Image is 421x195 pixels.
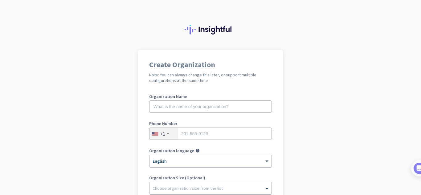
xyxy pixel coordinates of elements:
[149,128,272,140] input: 201-555-0123
[149,94,272,99] label: Organization Name
[149,72,272,83] h2: Note: You can always change this later, or support multiple configurations at the same time
[149,176,272,180] label: Organization Size (Optional)
[149,61,272,68] h1: Create Organization
[149,148,194,153] label: Organization language
[149,100,272,113] input: What is the name of your organization?
[149,121,272,126] label: Phone Number
[195,148,200,153] i: help
[185,25,236,35] img: Insightful
[160,131,165,137] div: +1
